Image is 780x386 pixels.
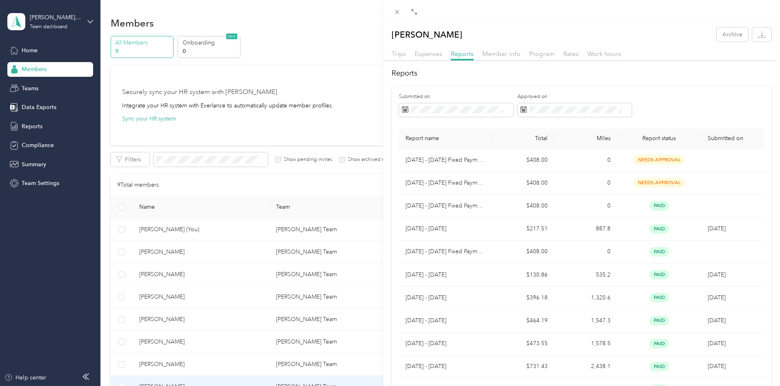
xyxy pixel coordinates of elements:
[406,247,485,256] p: [DATE] - [DATE] Fixed Payment
[491,241,554,263] td: $408.00
[406,316,485,325] p: [DATE] - [DATE]
[708,225,726,232] span: [DATE]
[554,194,617,217] td: 0
[399,128,491,149] th: Report name
[708,271,726,278] span: [DATE]
[406,270,485,279] p: [DATE] - [DATE]
[482,50,521,58] span: Member info
[708,294,726,301] span: [DATE]
[415,50,442,58] span: Expenses
[517,93,632,100] label: Approved on
[717,27,748,42] button: Archive
[491,309,554,332] td: $464.19
[633,155,685,165] span: needs approval
[734,340,780,386] iframe: Everlance-gr Chat Button Frame
[649,293,669,302] span: paid
[563,50,579,58] span: Rates
[708,363,726,370] span: [DATE]
[491,286,554,309] td: $396.18
[649,316,669,325] span: paid
[649,201,669,210] span: paid
[406,339,485,348] p: [DATE] - [DATE]
[491,218,554,241] td: $217.51
[649,362,669,371] span: paid
[406,293,485,302] p: [DATE] - [DATE]
[554,149,617,172] td: 0
[554,286,617,309] td: 1,320.6
[406,156,485,165] p: [DATE] - [DATE] Fixed Payment
[649,339,669,348] span: paid
[529,50,555,58] span: Program
[392,27,462,42] p: [PERSON_NAME]
[554,172,617,194] td: 0
[399,93,513,100] label: Submitted on
[491,355,554,378] td: $731.43
[554,241,617,263] td: 0
[708,340,726,347] span: [DATE]
[451,50,474,58] span: Reports
[498,135,548,142] div: Total
[587,50,621,58] span: Work hours
[708,317,726,324] span: [DATE]
[633,178,685,187] span: needs approval
[554,263,617,286] td: 535.2
[554,332,617,355] td: 1,578.5
[649,247,669,257] span: paid
[406,178,485,187] p: [DATE] - [DATE] Fixed Payment
[406,201,485,210] p: [DATE] - [DATE] Fixed Payment
[701,128,764,149] th: Submitted on
[392,68,771,79] h2: Reports
[392,50,406,58] span: Trips
[491,332,554,355] td: $473.55
[554,355,617,378] td: 2,438.1
[554,218,617,241] td: 887.8
[406,362,485,371] p: [DATE] - [DATE]
[406,224,485,233] p: [DATE] - [DATE]
[561,135,611,142] div: Miles
[649,270,669,279] span: paid
[624,135,695,142] span: Report status
[491,194,554,217] td: $408.00
[491,149,554,172] td: $408.00
[491,172,554,194] td: $408.00
[491,263,554,286] td: $130.86
[649,224,669,234] span: paid
[554,309,617,332] td: 1,547.3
